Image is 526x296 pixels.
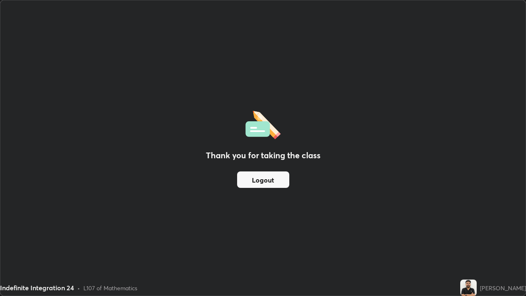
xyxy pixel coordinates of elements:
h2: Thank you for taking the class [206,149,321,162]
button: Logout [237,171,289,188]
img: a9ba632262ef428287db51fe8869eec0.jpg [460,280,477,296]
div: [PERSON_NAME] [480,284,526,292]
div: • [77,284,80,292]
div: L107 of Mathematics [83,284,137,292]
img: offlineFeedback.1438e8b3.svg [245,108,281,139]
